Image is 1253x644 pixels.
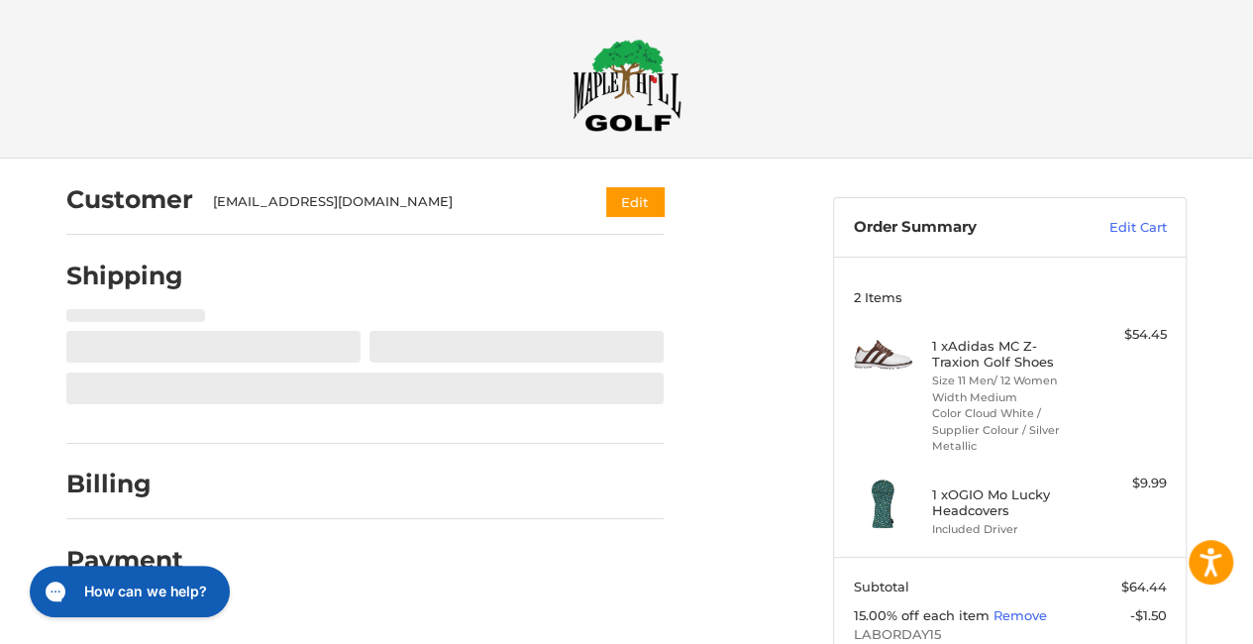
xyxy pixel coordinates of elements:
span: -$1.50 [1130,607,1167,623]
a: Remove [993,607,1047,623]
div: [EMAIL_ADDRESS][DOMAIN_NAME] [213,192,569,212]
li: Size 11 Men/ 12 Women [932,373,1084,389]
h2: Shipping [66,261,183,291]
h2: Customer [66,184,193,215]
div: $9.99 [1089,474,1167,493]
img: Maple Hill Golf [573,39,681,132]
button: Edit [606,187,664,216]
h4: 1 x Adidas MC Z-Traxion Golf Shoes [932,338,1084,371]
h3: 2 Items [854,289,1167,305]
li: Color Cloud White / Supplier Colour / Silver Metallic [932,405,1084,455]
span: Subtotal [854,579,909,594]
li: Width Medium [932,389,1084,406]
h4: 1 x OGIO Mo Lucky Headcovers [932,486,1084,519]
iframe: Gorgias live chat messenger [20,559,236,624]
h2: Payment [66,545,183,576]
h2: Billing [66,469,182,499]
a: Edit Cart [1067,218,1167,238]
span: $64.44 [1121,579,1167,594]
div: $54.45 [1089,325,1167,345]
span: 15.00% off each item [854,607,993,623]
h3: Order Summary [854,218,1067,238]
li: Included Driver [932,521,1084,538]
